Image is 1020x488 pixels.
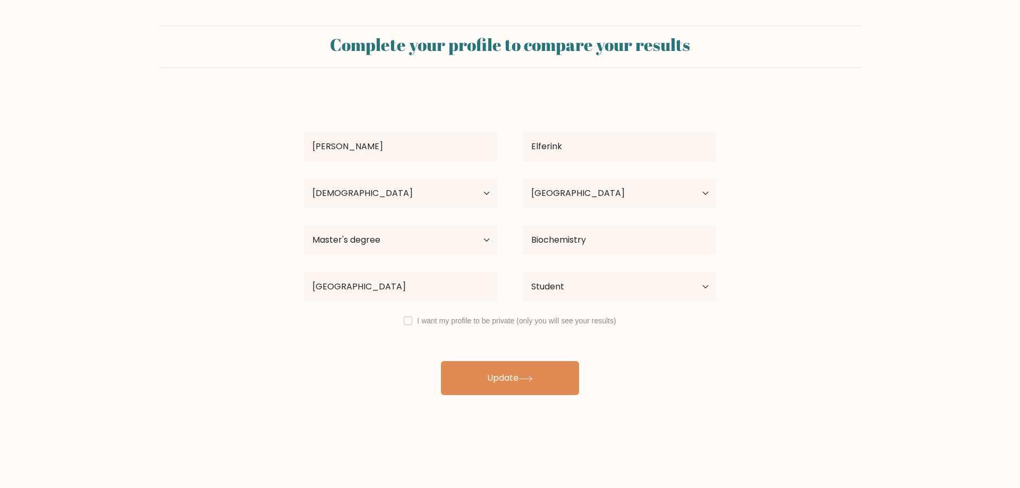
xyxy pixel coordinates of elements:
button: Update [441,361,579,395]
input: Last name [523,132,716,161]
input: First name [304,132,497,161]
input: What did you study? [523,225,716,255]
h2: Complete your profile to compare your results [166,35,854,55]
label: I want my profile to be private (only you will see your results) [417,316,616,325]
input: Most relevant educational institution [304,272,497,302]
